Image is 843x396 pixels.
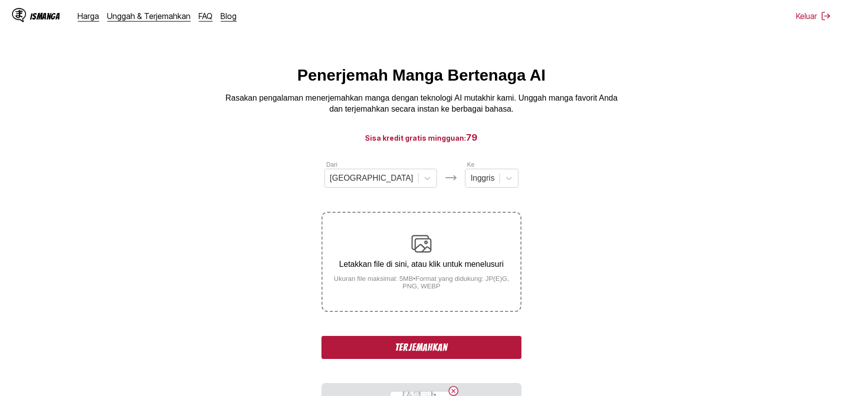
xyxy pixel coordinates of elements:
p: Rasakan pengalaman menerjemahkan manga dengan teknologi AI mutakhir kami. Unggah manga favorit An... [221,93,621,115]
img: IsManga Logo [12,8,26,22]
label: Ke [467,161,474,168]
h1: Penerjemah Manga Bertenaga AI [297,66,546,85]
div: IsManga [30,12,60,21]
a: Blog [221,11,237,21]
a: Unggah & Terjemahkan [107,11,191,21]
a: Harga [78,11,99,21]
img: Sign out [821,11,831,21]
label: Dari [326,161,337,168]
img: Languages icon [445,172,457,184]
a: FAQ [199,11,213,21]
button: Terjemahkan [321,336,521,359]
a: IsManga LogoIsManga [12,8,78,24]
button: Keluar [796,11,831,21]
span: 79 [466,132,478,143]
p: Letakkan file di sini, atau klik untuk menelusuri [322,260,520,269]
h3: Sisa kredit gratis mingguan: [24,131,819,144]
small: Ukuran file maksimal: 5MB • Format yang didukung: JP(E)G, PNG, WEBP [322,275,520,290]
